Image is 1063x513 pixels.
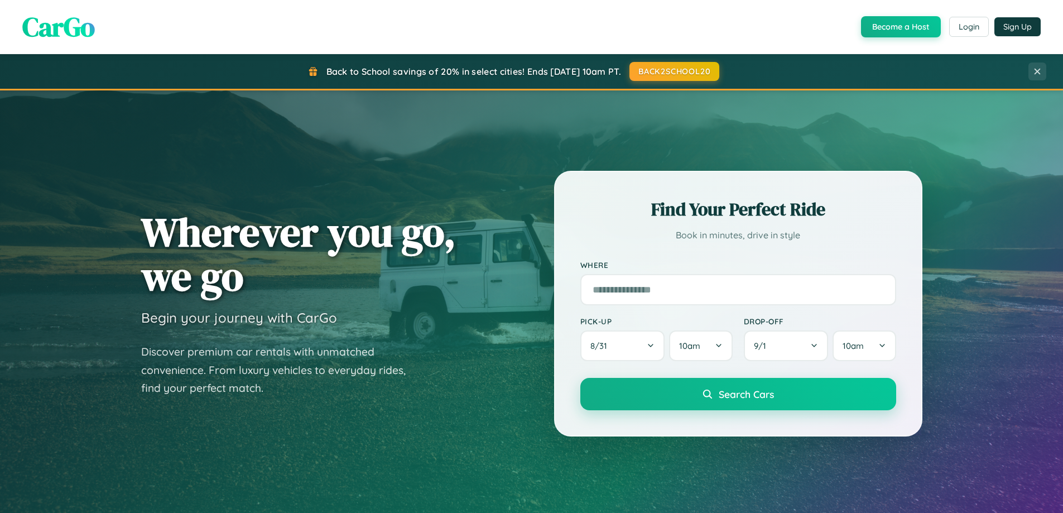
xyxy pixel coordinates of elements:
label: Drop-off [744,317,896,326]
span: Search Cars [719,388,774,400]
button: Become a Host [861,16,941,37]
h3: Begin your journey with CarGo [141,309,337,326]
button: BACK2SCHOOL20 [629,62,719,81]
h1: Wherever you go, we go [141,210,456,298]
p: Book in minutes, drive in style [580,227,896,243]
button: 10am [669,330,732,361]
span: 8 / 31 [590,341,613,351]
p: Discover premium car rentals with unmatched convenience. From luxury vehicles to everyday rides, ... [141,343,420,397]
span: 10am [679,341,700,351]
label: Where [580,260,896,270]
span: 9 / 1 [754,341,772,351]
h2: Find Your Perfect Ride [580,197,896,222]
span: 10am [843,341,864,351]
button: Login [949,17,989,37]
button: Search Cars [580,378,896,410]
span: CarGo [22,8,95,45]
button: 8/31 [580,330,665,361]
label: Pick-up [580,317,733,326]
span: Back to School savings of 20% in select cities! Ends [DATE] 10am PT. [326,66,621,77]
button: Sign Up [994,17,1041,36]
button: 10am [833,330,896,361]
button: 9/1 [744,330,829,361]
